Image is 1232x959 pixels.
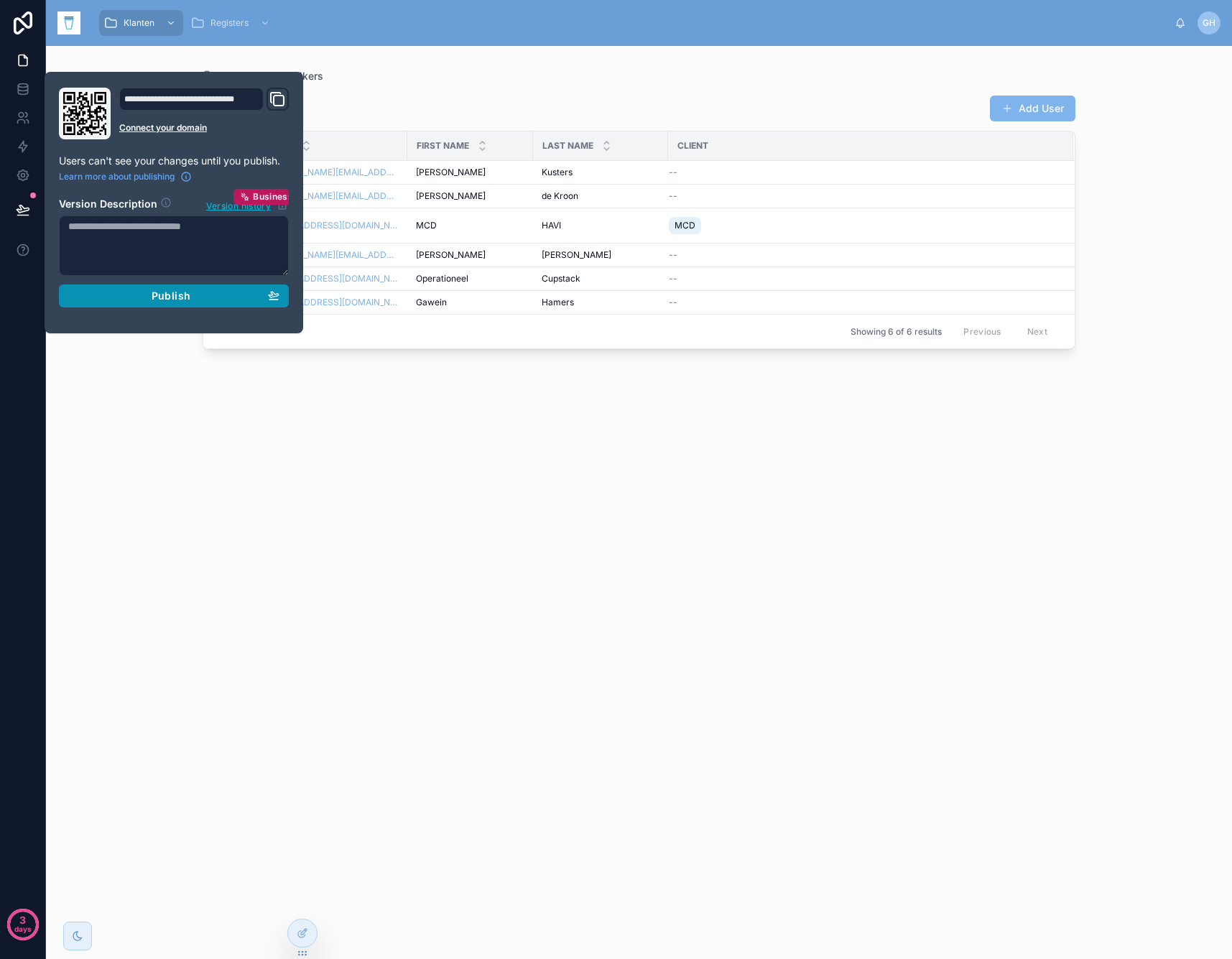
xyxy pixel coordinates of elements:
span: de Kroon [542,190,578,202]
span: Kusters [542,167,573,178]
span: -- [669,273,677,284]
a: [PERSON_NAME][EMAIL_ADDRESS][DOMAIN_NAME] [266,167,399,178]
a: Gawein [416,297,524,308]
a: [DOMAIN_NAME][EMAIL_ADDRESS][DOMAIN_NAME] [266,190,399,202]
a: Connect your domain [119,122,289,134]
a: -- [669,297,1056,308]
img: App logo [57,11,80,34]
a: [EMAIL_ADDRESS][DOMAIN_NAME] [266,273,399,284]
span: Learn more about publishing [59,171,175,182]
a: -- [669,190,1056,202]
a: [PERSON_NAME] [416,190,524,202]
span: [PERSON_NAME] [542,249,611,261]
div: Domain and Custom Link [119,88,289,139]
a: [EMAIL_ADDRESS][DOMAIN_NAME] [266,220,399,231]
a: Gebruikers [271,69,323,83]
p: Users can't see your changes until you publish. [59,154,289,168]
span: Hamers [542,297,574,308]
span: [PERSON_NAME] [416,249,486,261]
button: Version historyBusiness [205,197,289,213]
span: Publish [152,289,190,302]
span: Client [677,140,708,152]
span: Business [253,191,293,203]
a: -- [669,249,1056,261]
span: MCD [675,220,695,231]
span: [PERSON_NAME] [416,190,486,202]
a: [EMAIL_ADDRESS][DOMAIN_NAME] [266,297,399,308]
span: Showing 6 of 6 results [851,326,942,338]
a: de Kroon [542,190,659,202]
a: MCD [416,220,524,231]
button: Publish [59,284,289,307]
span: -- [669,167,677,178]
a: Registers [186,10,277,36]
a: -- [669,273,1056,284]
h2: Version Description [59,197,157,213]
span: Last name [542,140,593,152]
span: HAVI [542,220,561,231]
span: Gawein [416,297,447,308]
a: Hamers [542,297,659,308]
span: -- [669,190,677,202]
a: [PERSON_NAME] [416,167,524,178]
a: Kusters [542,167,659,178]
div: scrollable content [92,7,1175,39]
a: Learn more about publishing [59,171,192,182]
span: First name [417,140,469,152]
span: -- [669,297,677,308]
p: 3 [19,913,26,927]
a: MCD [669,214,1056,237]
span: Klanten [220,69,256,83]
a: Klanten [99,10,183,36]
span: Klanten [124,17,154,29]
a: [PERSON_NAME][EMAIL_ADDRESS][DOMAIN_NAME] [266,249,399,261]
span: MCD [416,220,437,231]
p: days [14,919,32,939]
a: HAVI [542,220,659,231]
span: Operationeel [416,273,468,284]
span: Registers [210,17,249,29]
span: Cupstack [542,273,580,284]
span: -- [669,249,677,261]
span: GH [1203,17,1215,29]
button: Add User [990,96,1075,121]
a: [PERSON_NAME] [542,249,659,261]
a: Operationeel [416,273,524,284]
span: Version history [206,198,271,212]
span: [PERSON_NAME] [416,167,486,178]
a: -- [669,167,1056,178]
a: Cupstack [542,273,659,284]
a: [PERSON_NAME] [416,249,524,261]
a: Klanten [203,69,256,83]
